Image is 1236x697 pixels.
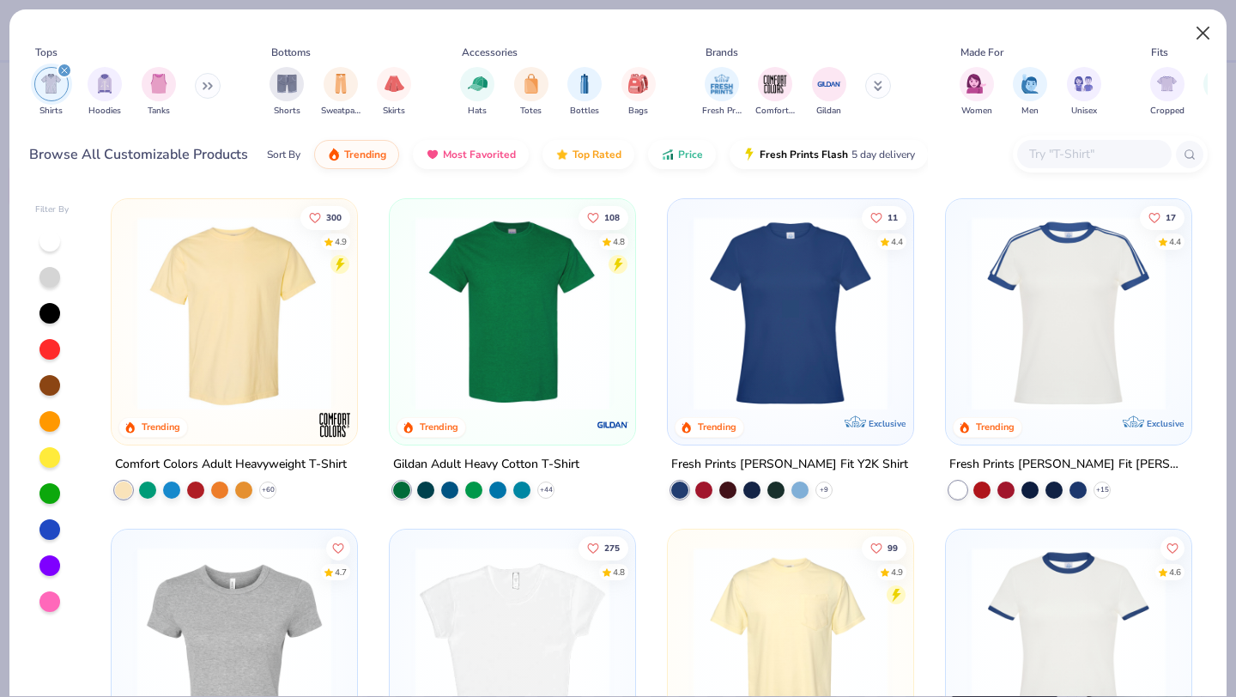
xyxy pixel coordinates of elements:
[301,205,351,229] button: Like
[1146,418,1183,429] span: Exclusive
[1095,485,1108,495] span: + 15
[567,67,602,118] button: filter button
[891,235,903,248] div: 4.4
[812,67,846,118] div: filter for Gildan
[613,566,625,579] div: 4.8
[443,148,516,161] span: Most Favorited
[29,144,248,165] div: Browse All Customizable Products
[1157,74,1177,94] img: Cropped Image
[963,216,1174,410] img: e5540c4d-e74a-4e58-9a52-192fe86bec9f
[41,74,61,94] img: Shirts Image
[960,45,1003,60] div: Made For
[321,67,360,118] button: filter button
[1166,213,1176,221] span: 17
[1013,67,1047,118] button: filter button
[604,213,620,221] span: 108
[555,148,569,161] img: TopRated.gif
[816,105,841,118] span: Gildan
[1021,74,1039,94] img: Men Image
[573,148,621,161] span: Top Rated
[678,148,703,161] span: Price
[129,216,340,410] img: 029b8af0-80e6-406f-9fdc-fdf898547912
[522,74,541,94] img: Totes Image
[407,216,618,410] img: db319196-8705-402d-8b46-62aaa07ed94f
[567,67,602,118] div: filter for Bottles
[314,140,399,169] button: Trending
[862,205,906,229] button: Like
[460,67,494,118] div: filter for Hats
[1169,235,1181,248] div: 4.4
[596,408,630,442] img: Gildan logo
[542,140,634,169] button: Top Rated
[1160,536,1184,560] button: Like
[336,566,348,579] div: 4.7
[277,74,297,94] img: Shorts Image
[1021,105,1039,118] span: Men
[321,67,360,118] div: filter for Sweatpants
[462,45,518,60] div: Accessories
[336,235,348,248] div: 4.9
[685,216,896,410] img: 6a9a0a85-ee36-4a89-9588-981a92e8a910
[1150,105,1184,118] span: Cropped
[514,67,548,118] button: filter button
[961,105,992,118] span: Women
[888,213,898,221] span: 11
[851,145,915,165] span: 5 day delivery
[35,203,70,216] div: Filter By
[820,485,828,495] span: + 9
[1067,67,1101,118] div: filter for Unisex
[613,235,625,248] div: 4.8
[742,148,756,161] img: flash.gif
[468,105,487,118] span: Hats
[709,71,735,97] img: Fresh Prints Image
[34,67,69,118] div: filter for Shirts
[895,216,1106,410] img: 3fc92740-5882-4e3e-bee8-f78ba58ba36d
[35,45,58,60] div: Tops
[755,105,795,118] span: Comfort Colors
[383,105,405,118] span: Skirts
[862,536,906,560] button: Like
[327,148,341,161] img: trending.gif
[1150,67,1184,118] div: filter for Cropped
[869,418,906,429] span: Exclusive
[888,543,898,552] span: 99
[262,485,275,495] span: + 60
[628,74,647,94] img: Bags Image
[579,536,628,560] button: Like
[760,148,848,161] span: Fresh Prints Flash
[570,105,599,118] span: Bottles
[702,67,742,118] div: filter for Fresh Prints
[628,105,648,118] span: Bags
[816,71,842,97] img: Gildan Image
[271,45,311,60] div: Bottoms
[270,67,304,118] div: filter for Shorts
[34,67,69,118] button: filter button
[621,67,656,118] button: filter button
[393,454,579,476] div: Gildan Adult Heavy Cotton T-Shirt
[142,67,176,118] button: filter button
[1169,566,1181,579] div: 4.6
[267,147,300,162] div: Sort By
[115,454,347,476] div: Comfort Colors Adult Heavyweight T-Shirt
[95,74,114,94] img: Hoodies Image
[1187,17,1220,50] button: Close
[142,67,176,118] div: filter for Tanks
[39,105,63,118] span: Shirts
[966,74,986,94] img: Women Image
[575,74,594,94] img: Bottles Image
[1071,105,1097,118] span: Unisex
[377,67,411,118] button: filter button
[148,105,170,118] span: Tanks
[671,454,908,476] div: Fresh Prints [PERSON_NAME] Fit Y2K Shirt
[1150,67,1184,118] button: filter button
[579,205,628,229] button: Like
[960,67,994,118] button: filter button
[274,105,300,118] span: Shorts
[88,67,122,118] div: filter for Hoodies
[385,74,404,94] img: Skirts Image
[327,213,342,221] span: 300
[960,67,994,118] div: filter for Women
[327,536,351,560] button: Like
[321,105,360,118] span: Sweatpants
[460,67,494,118] button: filter button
